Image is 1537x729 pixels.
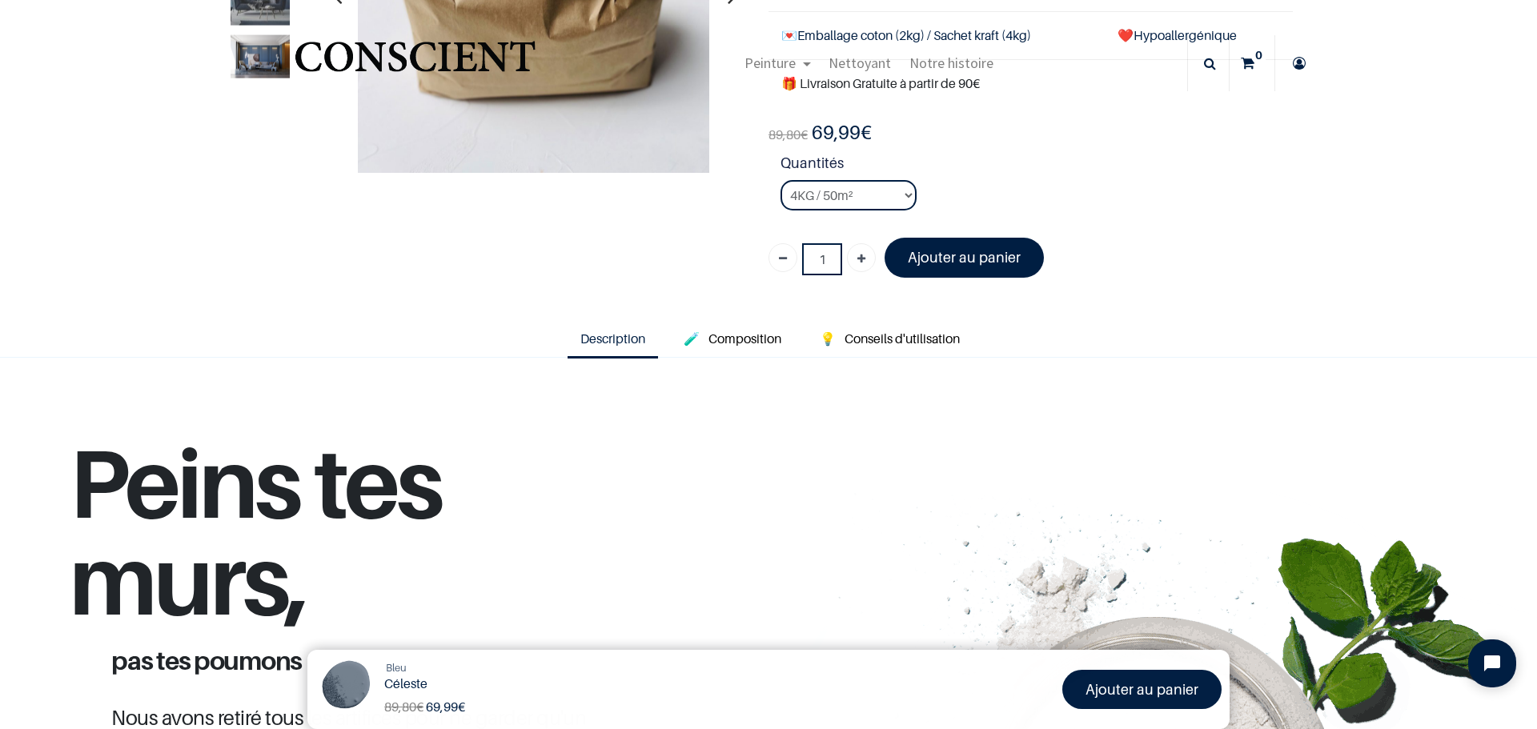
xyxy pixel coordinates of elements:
[580,330,645,346] span: Description
[781,152,1293,180] strong: Quantités
[291,32,539,95] img: Conscient
[909,54,993,72] span: Notre histoire
[386,661,407,674] span: Bleu
[845,330,960,346] span: Conseils d'utilisation
[744,54,796,72] span: Peinture
[386,660,407,676] a: Bleu
[1251,47,1266,63] sup: 0
[885,238,1044,277] a: Ajouter au panier
[99,647,655,673] h1: pas tes poumons
[736,35,820,91] a: Peinture
[708,330,781,346] span: Composition
[829,54,891,72] span: Nettoyant
[1086,681,1198,698] font: Ajouter au panier
[315,658,375,718] img: Product Image
[812,121,872,144] b: €
[384,676,762,691] h1: Céleste
[812,121,861,144] span: 69,99
[1062,670,1222,709] a: Ajouter au panier
[768,126,808,143] span: €
[69,435,686,647] h1: Peins tes murs,
[768,126,801,142] span: 89,80
[1230,35,1274,91] a: 0
[820,330,836,346] span: 💡
[768,243,797,272] a: Supprimer
[384,699,416,715] span: 89,80
[908,249,1021,266] font: Ajouter au panier
[291,32,539,95] a: Logo of Conscient
[847,243,876,272] a: Ajouter
[1455,626,1530,701] iframe: Tidio Chat
[426,699,458,715] span: 69,99
[384,699,423,715] span: €
[684,330,700,346] span: 🧪
[426,699,465,715] b: €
